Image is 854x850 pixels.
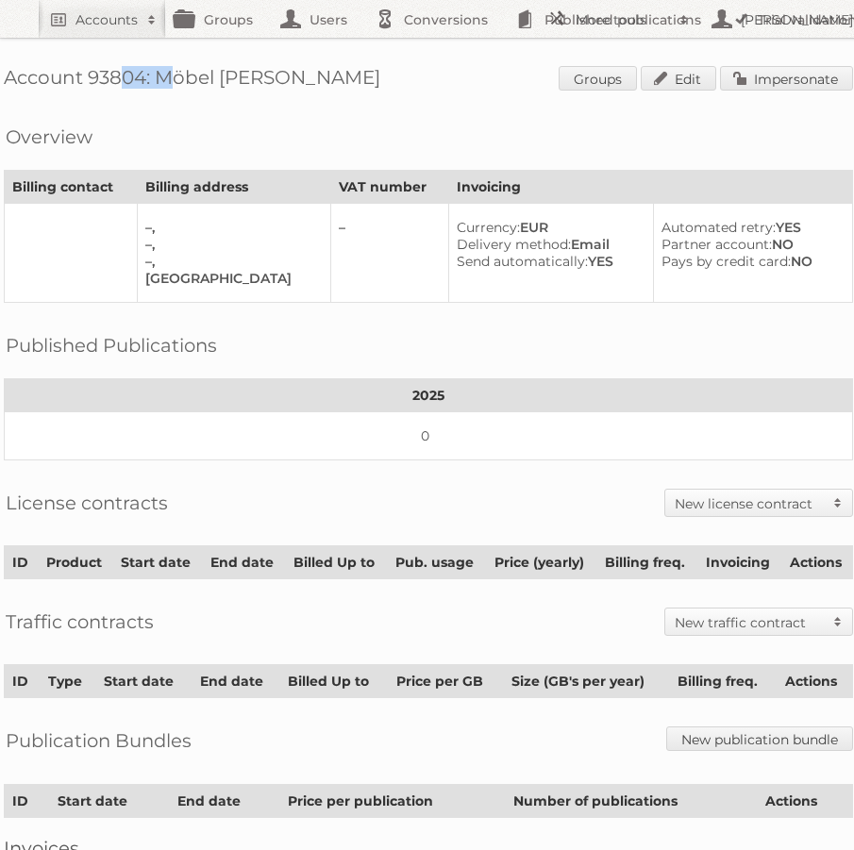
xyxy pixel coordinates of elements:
[5,546,39,579] th: ID
[96,665,193,698] th: Start date
[675,494,824,513] h2: New license contract
[661,236,772,253] span: Partner account:
[145,219,315,236] div: –,
[457,253,588,270] span: Send automatically:
[506,785,758,818] th: Number of publications
[6,726,192,755] h2: Publication Bundles
[5,171,138,204] th: Billing contact
[641,66,716,91] a: Edit
[286,546,388,579] th: Billed Up to
[138,171,331,204] th: Billing address
[457,253,638,270] div: YES
[457,236,638,253] div: Email
[6,331,217,359] h2: Published Publications
[280,665,389,698] th: Billed Up to
[192,665,280,698] th: End date
[145,270,315,287] div: [GEOGRAPHIC_DATA]
[661,219,776,236] span: Automated retry:
[697,546,781,579] th: Invoicing
[486,546,596,579] th: Price (yearly)
[661,219,837,236] div: YES
[6,489,168,517] h2: License contracts
[503,665,669,698] th: Size (GB's per year)
[576,10,670,29] h2: More tools
[49,785,169,818] th: Start date
[559,66,637,91] a: Groups
[781,546,852,579] th: Actions
[5,665,41,698] th: ID
[5,379,853,412] th: 2025
[675,613,824,632] h2: New traffic contract
[6,123,92,151] h2: Overview
[457,219,520,236] span: Currency:
[669,665,777,698] th: Billing freq.
[457,236,571,253] span: Delivery method:
[6,608,154,636] h2: Traffic contracts
[457,219,638,236] div: EUR
[666,726,853,751] a: New publication bundle
[145,253,315,270] div: –,
[4,66,853,94] h1: Account 93804: Möbel [PERSON_NAME]
[5,412,853,460] td: 0
[169,785,279,818] th: End date
[75,10,138,29] h2: Accounts
[280,785,506,818] th: Price per publication
[824,490,852,516] span: Toggle
[661,253,837,270] div: NO
[758,785,853,818] th: Actions
[388,546,487,579] th: Pub. usage
[720,66,853,91] a: Impersonate
[40,665,95,698] th: Type
[777,665,852,698] th: Actions
[330,171,448,204] th: VAT number
[449,171,853,204] th: Invoicing
[665,608,852,635] a: New traffic contract
[661,253,791,270] span: Pays by credit card:
[389,665,504,698] th: Price per GB
[661,236,837,253] div: NO
[145,236,315,253] div: –,
[596,546,697,579] th: Billing freq.
[38,546,113,579] th: Product
[824,608,852,635] span: Toggle
[113,546,203,579] th: Start date
[330,204,448,303] td: –
[203,546,286,579] th: End date
[665,490,852,516] a: New license contract
[5,785,50,818] th: ID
